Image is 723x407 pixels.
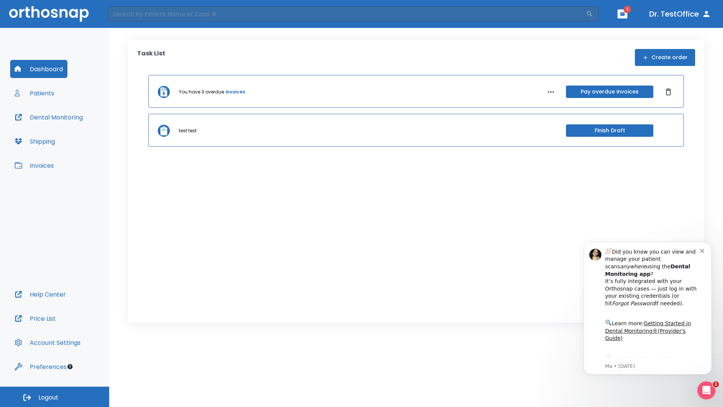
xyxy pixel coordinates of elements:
[10,358,71,376] button: Preferences
[635,49,695,66] button: Create order
[566,124,653,137] button: Finish Draft
[38,393,58,402] span: Logout
[646,7,714,21] button: Dr. TestOffice
[33,125,100,138] a: App Store
[137,49,165,66] p: Task List
[128,16,134,22] button: Dismiss notification
[10,309,60,327] button: Price List
[108,6,586,21] input: Search by Patient Name or Case #
[10,156,58,174] button: Invoices
[662,86,674,98] button: Dismiss
[10,60,67,78] button: Dashboard
[9,6,89,21] img: Orthosnap
[624,6,631,13] span: 1
[179,127,197,134] p: test test
[33,123,128,161] div: Download the app: | ​ Let us know if you need help getting started!
[10,108,87,126] button: Dental Monitoring
[697,381,715,399] iframe: Intercom live chat
[33,132,128,139] p: Message from Ma, sent 3w ago
[67,363,73,370] div: Tooltip anchor
[566,86,653,98] button: Pay overdue invoices
[572,231,723,387] iframe: Intercom notifications message
[226,89,245,95] a: invoices
[10,334,85,352] button: Account Settings
[10,84,59,102] button: Patients
[179,89,224,95] p: You have 3 overdue
[10,132,59,150] button: Shipping
[10,285,70,303] button: Help Center
[713,381,719,387] span: 1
